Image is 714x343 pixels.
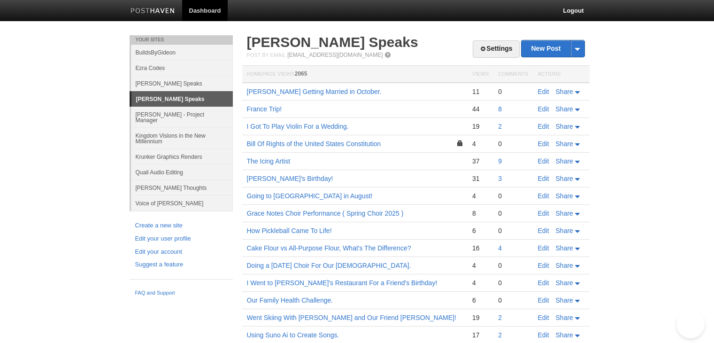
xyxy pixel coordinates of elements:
a: 3 [498,175,502,182]
a: Went Skiing With [PERSON_NAME] and Our Friend [PERSON_NAME]! [247,314,456,321]
a: [PERSON_NAME] Getting Married in October. [247,88,382,95]
div: 31 [472,174,489,183]
a: Edit [538,157,549,165]
a: I Got To Play Violin For a Wedding. [247,123,349,130]
span: Share [556,175,573,182]
a: 8 [498,105,502,113]
div: 0 [498,209,528,218]
a: Cake Flour vs All-Purpose Flour, What's The Difference? [247,244,411,252]
span: Share [556,140,573,148]
li: Your Sites [130,35,233,45]
div: 0 [498,192,528,200]
a: Edit [538,192,549,200]
span: Share [556,123,573,130]
a: Our Family Health Challenge. [247,296,333,304]
a: Doing a [DATE] Choir For Our [DEMOGRAPHIC_DATA]. [247,262,411,269]
a: Going to [GEOGRAPHIC_DATA] in August! [247,192,373,200]
div: 44 [472,105,489,113]
div: 19 [472,313,489,322]
a: Bill Of Rights of the United States Constitution [247,140,381,148]
a: Edit your user profile [135,234,227,244]
span: Share [556,227,573,234]
a: Kingdom Visions in the New Millennium [131,128,233,149]
a: Create a new site [135,221,227,231]
div: 8 [472,209,489,218]
th: Homepage Views [242,66,468,83]
a: 4 [498,244,502,252]
div: 0 [498,140,528,148]
span: Share [556,105,573,113]
a: Edit [538,331,549,339]
div: 0 [498,261,528,270]
a: France Trip! [247,105,282,113]
div: 6 [472,296,489,304]
a: FAQ and Support [135,289,227,297]
th: Views [468,66,493,83]
a: Using Suno Ai to Create Songs. [247,331,339,339]
span: Share [556,210,573,217]
a: [PERSON_NAME] Speaks [131,76,233,91]
span: Share [556,296,573,304]
th: Actions [533,66,590,83]
span: Share [556,192,573,200]
img: Posthaven-bar [131,8,175,15]
div: 17 [472,331,489,339]
div: 0 [498,87,528,96]
span: Share [556,279,573,287]
a: [PERSON_NAME] - Project Manager [131,107,233,128]
span: 2065 [295,70,307,77]
span: Share [556,88,573,95]
a: 2 [498,331,502,339]
a: Edit your account [135,247,227,257]
span: Share [556,331,573,339]
div: 0 [498,296,528,304]
a: Edit [538,244,549,252]
a: Ezra Codes [131,60,233,76]
span: Share [556,262,573,269]
iframe: Help Scout Beacon - Open [676,310,705,338]
a: [PERSON_NAME] Speaks [247,34,418,50]
div: 0 [498,279,528,287]
a: Grace Notes Choir Performance ( Spring Choir 2025 ) [247,210,404,217]
a: New Post [522,40,584,57]
span: Share [556,244,573,252]
div: 19 [472,122,489,131]
a: Settings [473,40,519,58]
div: 6 [472,226,489,235]
a: BuildsByGideon [131,45,233,60]
a: [PERSON_NAME] Thoughts [131,180,233,195]
a: Quail Audio Editing [131,164,233,180]
a: Edit [538,88,549,95]
a: Edit [538,296,549,304]
span: Share [556,314,573,321]
div: 11 [472,87,489,96]
a: 9 [498,157,502,165]
a: Edit [538,227,549,234]
a: 2 [498,123,502,130]
a: Edit [538,210,549,217]
a: How Pickleball Came To Life! [247,227,332,234]
div: 0 [498,226,528,235]
a: The Icing Artist [247,157,291,165]
a: 2 [498,314,502,321]
a: I Went to [PERSON_NAME]'s Restaurant For a Friend's Birthday! [247,279,438,287]
div: 37 [472,157,489,165]
a: Edit [538,105,549,113]
a: Edit [538,279,549,287]
a: Suggest a feature [135,260,227,270]
a: Edit [538,123,549,130]
a: Krunker Graphics Renders [131,149,233,164]
div: 4 [472,279,489,287]
a: Edit [538,140,549,148]
th: Comments [493,66,533,83]
div: 4 [472,261,489,270]
span: Share [556,157,573,165]
a: Edit [538,175,549,182]
a: Voice of [PERSON_NAME] [131,195,233,211]
a: Edit [538,262,549,269]
a: [PERSON_NAME]'s Birthday! [247,175,333,182]
div: 4 [472,140,489,148]
div: 16 [472,244,489,252]
a: Edit [538,314,549,321]
div: 4 [472,192,489,200]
